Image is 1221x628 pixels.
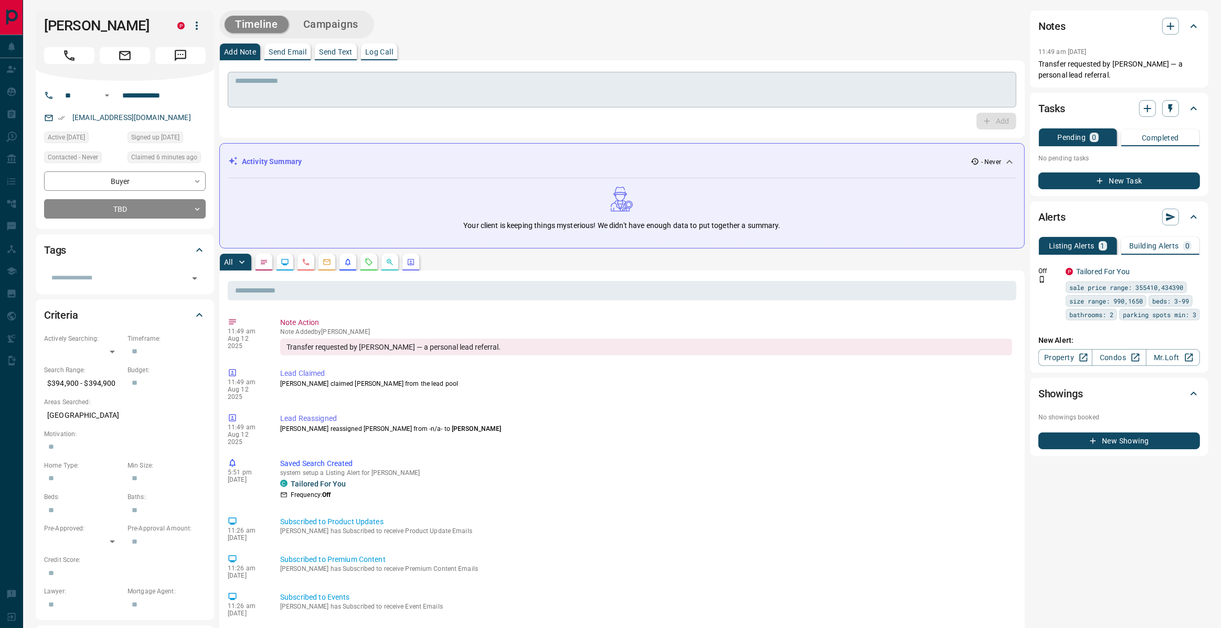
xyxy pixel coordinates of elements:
p: Search Range: [44,365,122,375]
p: Lead Reassigned [280,413,1012,424]
p: [DATE] [228,534,264,542]
p: Areas Searched: [44,397,206,407]
svg: Opportunities [386,258,394,266]
span: Email [100,47,150,64]
p: Credit Score: [44,555,206,565]
p: Actively Searching: [44,334,122,343]
svg: Calls [302,258,310,266]
h2: Tags [44,242,66,258]
p: $394,900 - $394,900 [44,375,122,392]
svg: Notes [260,258,268,266]
p: Saved Search Created [280,458,1012,469]
div: Fri Dec 23 2022 [44,132,122,146]
div: property.ca [1066,268,1073,275]
p: Pre-Approved: [44,524,122,533]
p: 0 [1092,134,1096,141]
p: All [224,258,232,266]
p: [DATE] [228,572,264,579]
p: Note Added by [PERSON_NAME] [280,328,1012,335]
p: Your client is keeping things mysterious! We didn't have enough data to put together a summary. [463,220,780,231]
p: 11:49 am [228,424,264,431]
div: property.ca [177,22,185,29]
p: 1 [1101,242,1105,250]
div: condos.ca [280,480,288,487]
p: Subscribed to Premium Content [280,554,1012,565]
p: Completed [1142,134,1179,142]
svg: Push Notification Only [1038,276,1046,283]
h2: Tasks [1038,100,1065,117]
p: 11:49 am [228,378,264,386]
span: size range: 990,1650 [1069,296,1143,306]
div: TBD [44,199,206,219]
div: Activity Summary- Never [228,152,1016,171]
svg: Lead Browsing Activity [281,258,289,266]
p: - Never [981,157,1001,167]
p: Baths: [128,492,206,502]
p: [PERSON_NAME] reassigned [PERSON_NAME] from -n/a- to [280,424,1012,434]
h2: Showings [1038,385,1083,402]
span: Message [155,47,206,64]
span: Signed up [DATE] [131,132,179,143]
p: No pending tasks [1038,150,1200,166]
h2: Criteria [44,307,78,323]
p: Activity Summary [242,156,302,167]
p: Min Size: [128,461,206,470]
a: Property [1038,349,1092,366]
p: No showings booked [1038,413,1200,422]
p: 11:49 am [228,328,264,335]
p: Add Note [224,48,256,56]
p: system setup a Listing Alert for [PERSON_NAME] [280,469,1012,477]
p: [PERSON_NAME] has Subscribed to receive Event Emails [280,603,1012,610]
button: Open [187,271,202,286]
div: Showings [1038,381,1200,406]
span: Call [44,47,94,64]
p: 5:51 pm [228,469,264,476]
button: Open [101,89,113,102]
span: Claimed 6 minutes ago [131,152,197,163]
span: bathrooms: 2 [1069,309,1113,320]
p: New Alert: [1038,335,1200,346]
a: Tailored For You [291,480,346,488]
span: sale price range: 355410,434390 [1069,282,1183,293]
a: Condos [1092,349,1146,366]
p: Aug 12 2025 [228,431,264,446]
p: Aug 12 2025 [228,386,264,400]
p: Subscribed to Events [280,592,1012,603]
p: 11:26 am [228,527,264,534]
p: 11:26 am [228,602,264,610]
svg: Requests [365,258,373,266]
span: parking spots min: 3 [1123,309,1196,320]
h1: [PERSON_NAME] [44,17,162,34]
p: [GEOGRAPHIC_DATA] [44,407,206,424]
h2: Notes [1038,18,1066,35]
p: Home Type: [44,461,122,470]
p: Motivation: [44,429,206,439]
p: Log Call [365,48,393,56]
div: Alerts [1038,204,1200,230]
p: Beds: [44,492,122,502]
svg: Agent Actions [407,258,415,266]
p: Lead Claimed [280,368,1012,379]
svg: Emails [323,258,331,266]
p: Lawyer: [44,587,122,596]
p: Off [1038,266,1059,276]
p: Note Action [280,317,1012,328]
div: Tasks [1038,96,1200,121]
a: Tailored For You [1076,267,1130,276]
p: [PERSON_NAME] has Subscribed to receive Premium Content Emails [280,565,1012,572]
p: Send Email [269,48,306,56]
button: New Showing [1038,432,1200,449]
p: Budget: [128,365,206,375]
p: [PERSON_NAME] has Subscribed to receive Product Update Emails [280,527,1012,535]
div: Buyer [44,171,206,191]
h2: Alerts [1038,209,1066,225]
p: 11:49 am [DATE] [1038,48,1087,56]
p: Pre-Approval Amount: [128,524,206,533]
strong: Off [322,491,331,499]
span: [PERSON_NAME] [452,425,501,432]
span: Active [DATE] [48,132,85,143]
button: Timeline [225,16,289,33]
div: Tue Aug 12 2025 [128,151,206,166]
p: Listing Alerts [1049,242,1095,250]
div: Tags [44,237,206,263]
